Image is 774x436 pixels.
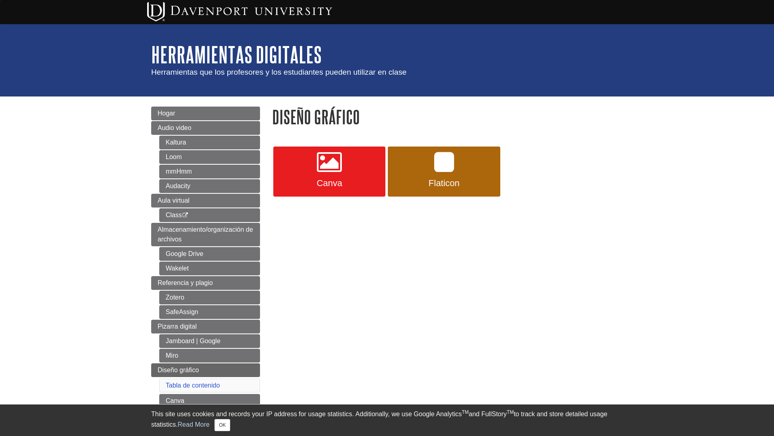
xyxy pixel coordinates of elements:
[158,279,213,286] span: Referencia y plagio
[147,2,332,21] img: Davenport University
[159,165,260,178] a: mmHmm
[158,367,199,373] span: Diseño gráfico
[388,147,500,197] a: Flaticon
[394,178,494,189] span: Flaticon
[159,150,260,164] a: Loom
[159,179,260,193] a: Audacity
[158,197,189,204] span: Aula virtual
[159,349,260,363] a: Miro
[462,409,468,415] sup: TM
[151,276,260,290] a: Referencia y plagio
[178,421,210,428] a: Read More
[151,363,260,377] a: Diseño gráfico
[151,223,260,246] a: Almacenamiento/organización de archivos
[151,194,260,208] a: Aula virtual
[273,147,385,197] a: Canva
[158,323,197,330] span: Pizarra digital
[166,382,220,389] a: Tabla de contenido
[507,409,514,415] sup: TM
[159,247,260,261] a: Google Drive
[159,208,260,222] a: Class
[159,291,260,304] a: Zotero
[159,334,260,348] a: Jamboard | Google
[158,124,191,131] span: Audio video
[214,419,230,431] button: Close
[158,110,175,117] span: Hogar
[272,107,623,127] h1: Diseño gráfico
[151,107,260,120] a: Hogar
[159,305,260,319] a: SafeAssign
[151,320,260,333] a: Pizarra digital
[159,136,260,149] a: Kaltura
[151,409,623,431] div: This site uses cookies and records your IP address for usage statistics. Additionally, we use Goo...
[151,68,407,76] span: Herramientas que los profesores y los estudiantes pueden utilizar en clase
[158,226,253,243] span: Almacenamiento/organización de archivos
[159,394,260,408] a: Canva
[151,42,322,67] a: Herramientas digitales
[151,121,260,135] a: Audio video
[159,262,260,275] a: Wakelet
[279,178,379,189] span: Canva
[182,213,189,218] i: This link opens in a new window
